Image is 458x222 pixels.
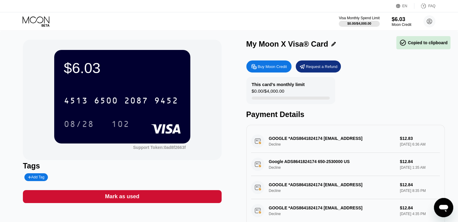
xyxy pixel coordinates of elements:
iframe: Nút để khởi chạy cửa sổ nhắn tin [434,198,453,217]
div: 08/28 [64,120,94,130]
div: 102 [111,120,129,130]
div: EN [396,3,414,9]
div: My Moon X Visa® Card [246,40,328,48]
div: Moon Credit [392,23,411,27]
div: Support Token: 0ad8f2663f [133,145,186,150]
div: FAQ [428,4,435,8]
div: Support Token:0ad8f2663f [133,145,186,150]
div: Add Tag [24,173,48,181]
div: $0.00 / $4,000.00 [252,88,284,97]
div: 4513650020879452 [60,93,182,108]
div: 9452 [154,97,178,106]
span:  [399,39,407,46]
div: Mark as used [105,193,139,200]
div: Buy Moon Credit [246,60,291,72]
div: EN [402,4,407,8]
div: 4513 [64,97,88,106]
div: 102 [107,116,134,131]
div: Request a Refund [296,60,341,72]
div: Visa Monthly Spend Limit [339,16,379,20]
div: 2087 [124,97,148,106]
div: Buy Moon Credit [258,64,287,69]
div: $6.03 [392,16,411,23]
div: Add Tag [28,175,44,179]
div: This card’s monthly limit [252,82,305,87]
div: 08/28 [59,116,98,131]
div: 6500 [94,97,118,106]
div: Copied to clipboard [399,39,447,46]
div: Mark as used [23,190,221,203]
div: Request a Refund [306,64,338,69]
div: Payment Details [246,110,445,119]
div: FAQ [414,3,435,9]
div: $0.00 / $4,000.00 [347,22,371,25]
div: $6.03 [64,60,181,76]
div: Tags [23,162,221,170]
div: Visa Monthly Spend Limit$0.00/$4,000.00 [339,16,379,27]
div: $6.03Moon Credit [392,16,411,27]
